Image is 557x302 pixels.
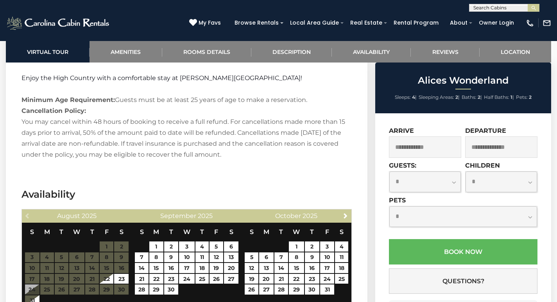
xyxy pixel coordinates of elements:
a: 24 [320,274,335,284]
strong: Cancellation Policy: [21,107,86,114]
a: 9 [305,252,319,263]
a: 23 [305,274,319,284]
label: Pets [389,197,406,204]
span: Sunday [140,228,144,236]
a: 4 [335,241,348,252]
a: 24 [179,274,195,284]
span: October [275,212,301,220]
a: 21 [135,274,149,284]
span: Friday [105,228,109,236]
span: My Favs [199,19,221,27]
a: 25 [335,274,348,284]
span: August [57,212,80,220]
li: | [484,92,514,102]
strong: 2 [529,94,532,100]
span: Monday [44,228,50,236]
h3: Availability [21,188,352,201]
a: 26 [210,274,223,284]
a: 17 [320,263,335,273]
a: Availability [332,41,411,63]
a: 19 [245,274,258,284]
a: About [446,17,471,29]
span: 2025 [82,212,97,220]
a: 28 [135,284,149,295]
strong: 2 [455,94,458,100]
a: Reviews [411,41,479,63]
a: 29 [289,284,304,295]
span: Monday [153,228,159,236]
span: Tuesday [59,228,63,236]
a: 14 [274,263,288,273]
a: 26 [245,284,258,295]
a: 22 [289,274,304,284]
a: 31 [320,284,335,295]
a: 17 [179,263,195,273]
a: 9 [164,252,179,263]
span: Thursday [310,228,314,236]
label: Children [465,162,500,169]
a: 3 [320,241,335,252]
a: 16 [305,263,319,273]
a: 1 [289,241,304,252]
li: | [419,92,460,102]
li: | [395,92,417,102]
span: 2025 [303,212,317,220]
span: Thursday [200,228,204,236]
a: 23 [164,274,179,284]
a: 12 [245,263,258,273]
a: 19 [210,263,223,273]
span: Sunday [30,228,34,236]
span: Wednesday [293,228,300,236]
a: 1 [149,241,163,252]
button: Book Now [389,239,537,264]
span: Saturday [120,228,124,236]
span: Friday [214,228,218,236]
span: Tuesday [279,228,283,236]
a: 14 [135,263,149,273]
span: Tuesday [169,228,173,236]
span: Sunday [250,228,254,236]
a: Owner Login [475,17,518,29]
span: Enjoy the High Country with a comfortable stay at [PERSON_NAME][GEOGRAPHIC_DATA]! [21,74,302,82]
span: Sleeps: [395,94,411,100]
img: White-1-2.png [6,15,111,31]
a: 27 [224,274,238,284]
a: 10 [179,252,195,263]
span: Next [342,213,349,219]
img: mail-regular-white.png [543,19,551,27]
a: 11 [195,252,209,263]
a: 15 [289,263,304,273]
a: Next [341,211,351,220]
span: Saturday [229,228,233,236]
label: Departure [465,127,506,134]
span: Sleeping Areas: [419,94,454,100]
a: 13 [224,252,238,263]
strong: 1 [510,94,512,100]
span: Pets: [516,94,528,100]
a: 27 [259,284,274,295]
a: 18 [335,263,348,273]
a: 2 [164,241,179,252]
a: Rental Program [390,17,442,29]
a: Virtual Tour [6,41,90,63]
span: Wednesday [183,228,190,236]
a: 8 [149,252,163,263]
label: Guests: [389,162,416,169]
a: Description [251,41,332,63]
a: 20 [224,263,238,273]
a: 6 [224,241,238,252]
a: 5 [210,241,223,252]
img: phone-regular-white.png [526,19,534,27]
p: Guests must be at least 25 years of age to make a reservation. You may cancel within 48 hours of ... [21,95,352,160]
a: 7 [274,252,288,263]
span: Wednesday [73,228,80,236]
span: Half Baths: [484,94,509,100]
a: 22 [100,274,113,284]
span: 2025 [198,212,213,220]
strong: Minimum Age Requirement: [21,96,115,104]
a: 8 [289,252,304,263]
a: Local Area Guide [286,17,343,29]
a: My Favs [189,19,223,27]
strong: 4 [412,94,415,100]
a: Location [480,41,551,63]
